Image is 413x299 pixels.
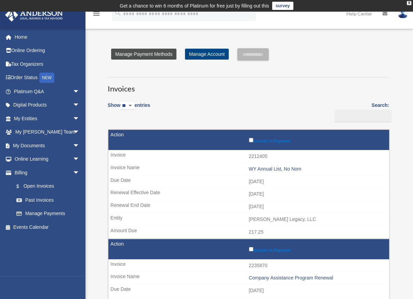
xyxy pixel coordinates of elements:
[249,275,386,281] div: Company Assistance Program Renewal
[92,10,101,18] i: menu
[73,152,86,166] span: arrow_drop_down
[114,9,122,17] i: search
[249,246,386,253] label: Include in Payment
[73,166,86,180] span: arrow_drop_down
[73,112,86,126] span: arrow_drop_down
[407,1,411,5] div: close
[108,101,150,117] label: Show entries
[108,188,389,201] td: [DATE]
[10,193,86,207] a: Past Invoices
[5,166,86,179] a: Billingarrow_drop_down
[120,2,269,10] div: Get a chance to win 6 months of Platinum for free just by filling out this
[5,30,90,44] a: Home
[5,44,90,58] a: Online Ordering
[108,213,389,226] td: [PERSON_NAME] Legacy, LLC
[20,182,24,191] span: $
[5,112,90,125] a: My Entitiesarrow_drop_down
[108,150,389,163] td: 2212405
[5,85,90,98] a: Platinum Q&Aarrow_drop_down
[120,102,134,110] select: Showentries
[73,85,86,99] span: arrow_drop_down
[10,207,86,221] a: Manage Payments
[272,2,293,10] a: survey
[108,175,389,188] td: [DATE]
[5,220,90,234] a: Events Calendar
[108,259,389,272] td: 2235870
[5,57,90,71] a: Tax Organizers
[5,71,90,85] a: Order StatusNEW
[5,152,90,166] a: Online Learningarrow_drop_down
[108,200,389,213] td: [DATE]
[249,138,254,142] input: Include in Payment
[108,284,389,297] td: [DATE]
[332,101,389,122] label: Search:
[73,98,86,112] span: arrow_drop_down
[334,110,391,123] input: Search:
[249,166,386,172] div: WY Annual List, No Nom
[5,139,90,152] a: My Documentsarrow_drop_down
[185,49,229,60] a: Manage Account
[92,12,101,18] a: menu
[10,179,83,194] a: $Open Invoices
[249,136,386,144] label: Include in Payment
[5,125,90,139] a: My [PERSON_NAME] Teamarrow_drop_down
[398,9,408,18] img: User Pic
[108,77,389,94] h3: Invoices
[73,125,86,139] span: arrow_drop_down
[108,226,389,239] td: 217.25
[39,73,54,83] div: NEW
[249,247,254,252] input: Include in Payment
[5,98,90,112] a: Digital Productsarrow_drop_down
[3,8,65,22] img: Anderson Advisors Platinum Portal
[111,49,176,60] a: Manage Payment Methods
[73,139,86,153] span: arrow_drop_down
